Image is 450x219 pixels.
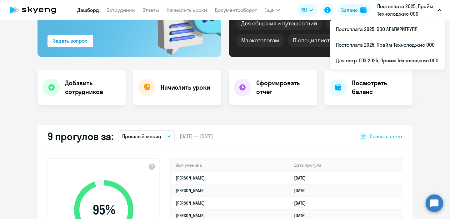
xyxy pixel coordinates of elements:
button: Ещё [264,4,280,16]
th: Дата прогула [289,159,402,172]
h4: Добавить сотрудников [65,79,121,96]
a: Дашборд [77,7,99,13]
a: [PERSON_NAME] [176,188,205,193]
img: balance [360,7,367,13]
p: Постоплата 2025, Прайм Технолоджис ООО [377,3,435,18]
h4: Сформировать отчет [256,79,312,96]
a: Начислить уроки [167,7,207,13]
button: Задать вопрос [47,35,93,47]
a: Документооборот [215,7,257,13]
div: IT-специалистам [288,34,342,47]
ul: Ещё [330,20,445,70]
div: Бизнес и командировки [326,17,400,30]
div: Задать вопрос [53,37,87,44]
div: Маркетологам [236,34,284,47]
a: [DATE] [294,188,311,193]
span: [DATE] — [DATE] [180,133,213,140]
h4: Начислить уроки [161,83,210,92]
th: Имя ученика [171,159,289,172]
a: [PERSON_NAME] [176,175,205,181]
a: [PERSON_NAME] [176,200,205,206]
button: Балансbalance [337,4,370,16]
h4: Посмотреть баланс [352,79,407,96]
span: Ещё [264,6,274,14]
a: Сотрудники [107,7,135,13]
a: Отчеты [142,7,159,13]
a: [DATE] [294,175,311,181]
button: Постоплата 2025, Прайм Технолоджис ООО [374,3,445,18]
span: 95 % [68,202,140,217]
span: RU [301,6,307,14]
button: Прошлый месяц [118,130,175,142]
a: [DATE] [294,200,311,206]
div: Для общения и путешествий [236,17,322,30]
a: [PERSON_NAME] [176,213,205,218]
a: [DATE] [294,213,311,218]
span: Скачать отчет [370,133,402,140]
h2: 9 прогулов за: [47,130,113,143]
button: RU [297,4,317,16]
p: Прошлый месяц [122,133,161,140]
div: Баланс [341,6,358,14]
